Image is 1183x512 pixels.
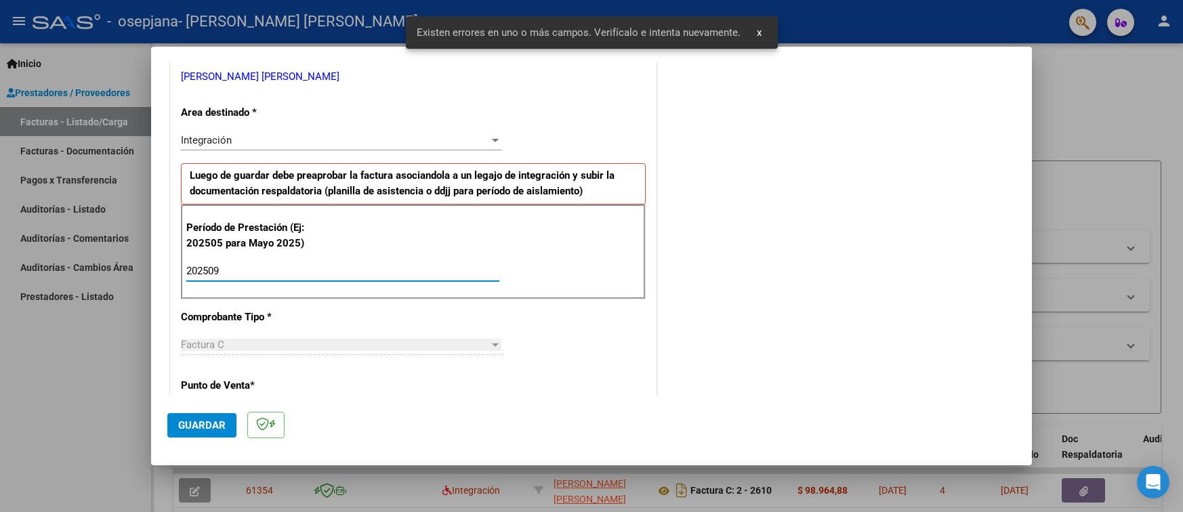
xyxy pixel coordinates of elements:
div: Open Intercom Messenger [1137,466,1169,498]
p: Comprobante Tipo * [181,310,320,325]
p: Período de Prestación (Ej: 202505 para Mayo 2025) [186,220,323,251]
p: [PERSON_NAME] [PERSON_NAME] [181,69,646,85]
span: Integración [181,134,232,146]
span: Guardar [178,419,226,431]
strong: Luego de guardar debe preaprobar la factura asociandola a un legajo de integración y subir la doc... [190,169,615,197]
span: x [757,26,762,39]
button: Guardar [167,413,236,438]
span: Factura C [181,339,224,351]
button: x [746,20,772,45]
span: Existen errores en uno o más campos. Verifícalo e intenta nuevamente. [417,26,741,39]
p: Punto de Venta [181,378,320,393]
p: Area destinado * [181,105,320,121]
